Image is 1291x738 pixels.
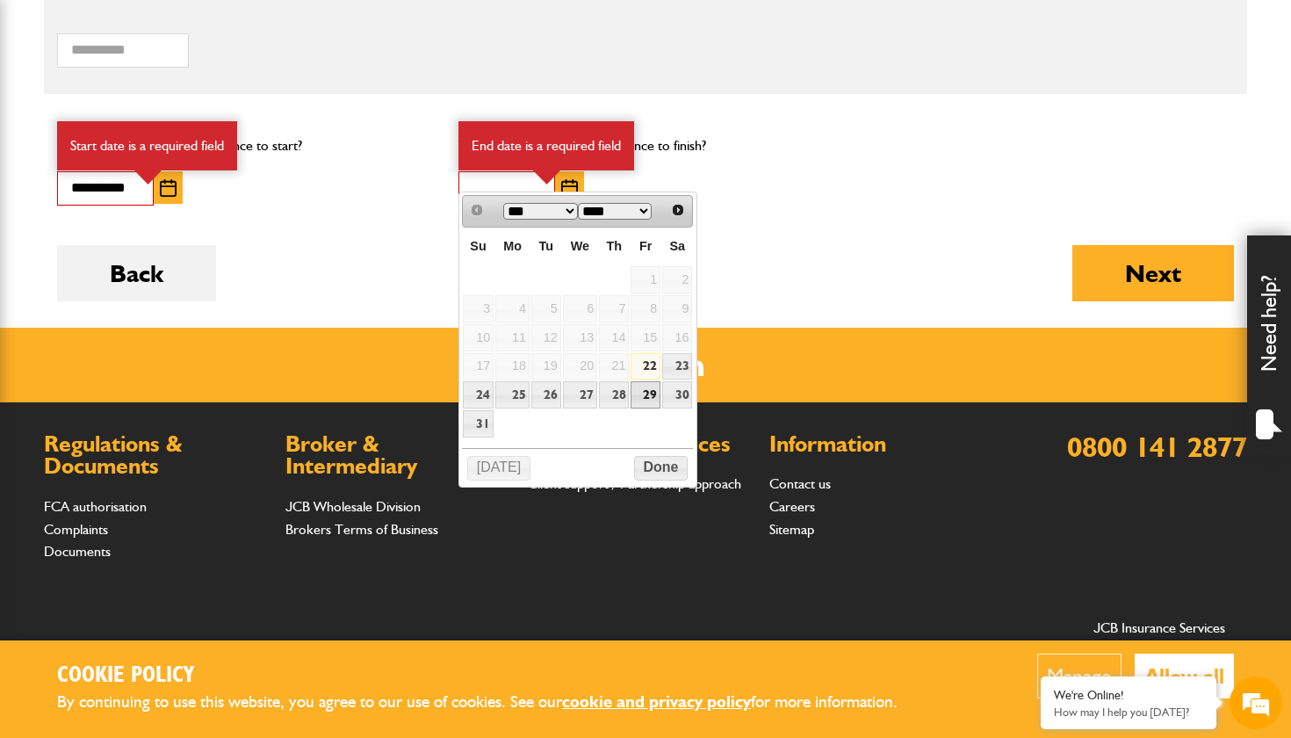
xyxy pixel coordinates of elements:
[666,198,691,223] a: Next
[23,266,321,305] input: Enter your phone number
[30,98,74,122] img: d_20077148190_company_1631870298795_20077148190
[662,381,692,409] a: 30
[23,163,321,201] input: Enter your last name
[285,521,438,538] a: Brokers Terms of Business
[634,456,688,481] button: Done
[463,381,494,409] a: 24
[23,318,321,526] textarea: Type your message and hit 'Enter'
[57,662,927,690] h2: Cookie Policy
[470,239,486,253] span: Sunday
[631,353,660,380] a: 22
[288,9,330,51] div: Minimize live chat window
[160,179,177,197] img: Choose date
[561,179,578,197] img: Choose date
[57,245,216,301] button: Back
[599,381,629,409] a: 28
[285,498,421,515] a: JCB Wholesale Division
[134,170,162,184] img: error-box-arrow.svg
[467,456,530,481] button: [DATE]
[57,689,927,716] p: By continuing to use this website, you agree to our use of cookies. See our for more information.
[563,381,597,409] a: 27
[463,410,494,438] a: 31
[769,475,831,492] a: Contact us
[1072,245,1234,301] button: Next
[531,381,561,409] a: 26
[57,134,432,157] p: When do you want your insurance to start?
[91,98,295,121] div: Chat with us now
[769,433,993,456] h2: Information
[495,381,530,409] a: 25
[239,541,319,565] em: Start Chat
[1037,654,1122,698] button: Manage
[631,381,660,409] a: 29
[571,239,589,253] span: Wednesday
[1054,705,1203,719] p: How may I help you today?
[669,239,685,253] span: Saturday
[662,353,692,380] a: 23
[1247,235,1291,455] div: Need help?
[458,134,833,157] p: When do you want your insurance to finish?
[671,203,685,217] span: Next
[1067,430,1247,464] a: 0800 141 2877
[606,239,622,253] span: Thursday
[533,170,560,184] img: error-box-arrow.svg
[562,691,751,712] a: cookie and privacy policy
[44,433,268,478] h2: Regulations & Documents
[639,239,652,253] span: Friday
[57,121,237,170] div: Start date is a required field
[458,121,634,170] div: End date is a required field
[1054,688,1203,703] div: We're Online!
[44,498,147,515] a: FCA authorisation
[539,239,554,253] span: Tuesday
[769,521,814,538] a: Sitemap
[44,543,111,560] a: Documents
[1135,654,1234,698] button: Allow all
[285,433,509,478] h2: Broker & Intermediary
[23,214,321,253] input: Enter your email address
[44,521,108,538] a: Complaints
[503,239,522,253] span: Monday
[769,498,815,515] a: Careers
